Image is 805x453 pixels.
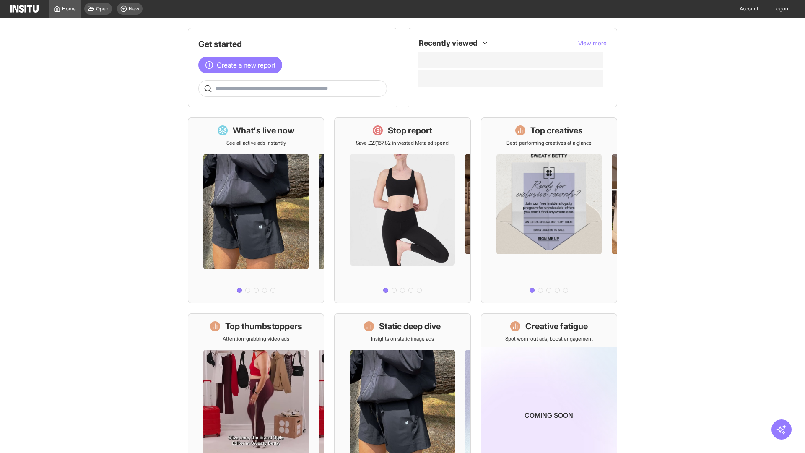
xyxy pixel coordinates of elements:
p: See all active ads instantly [226,140,286,146]
span: New [129,5,139,12]
h1: Stop report [388,125,432,136]
p: Best-performing creatives at a glance [506,140,592,146]
button: Create a new report [198,57,282,73]
h1: Top thumbstoppers [225,320,302,332]
p: Save £27,167.82 in wasted Meta ad spend [356,140,449,146]
h1: Get started [198,38,387,50]
button: View more [578,39,607,47]
a: Stop reportSave £27,167.82 in wasted Meta ad spend [334,117,470,303]
a: What's live nowSee all active ads instantly [188,117,324,303]
img: Logo [10,5,39,13]
h1: Static deep dive [379,320,441,332]
p: Attention-grabbing video ads [223,336,289,342]
a: Top creativesBest-performing creatives at a glance [481,117,617,303]
span: Open [96,5,109,12]
span: Home [62,5,76,12]
h1: What's live now [233,125,295,136]
h1: Top creatives [530,125,583,136]
p: Insights on static image ads [371,336,434,342]
span: Create a new report [217,60,275,70]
